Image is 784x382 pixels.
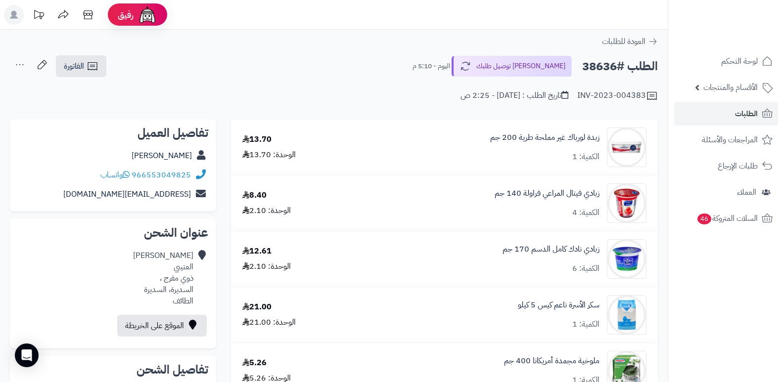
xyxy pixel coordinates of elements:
a: الموقع على الخريطة [117,315,207,337]
small: اليوم - 5:10 م [413,61,450,71]
span: الفاتورة [64,60,84,72]
div: الكمية: 1 [572,151,600,163]
span: لوحة التحكم [721,54,758,68]
a: العودة للطلبات [602,36,658,47]
a: المراجعات والأسئلة [674,128,778,152]
a: سكر الأسرة ناعم كيس 5 كيلو [518,299,600,311]
span: الأقسام والمنتجات [703,81,758,94]
a: زبادي فيتال المراعي فراولة 140 جم [495,188,600,199]
h2: الطلب #38636 [582,56,658,77]
img: 1664623818-%D8%AA%D9%86%D8%B2%D9%8A%D9%84%20(10)-90x90.jpg [607,183,646,223]
span: الطلبات [735,107,758,121]
span: 46 [697,213,711,224]
div: INV-2023-004383 [577,90,658,102]
div: 21.00 [242,301,272,313]
img: 1664106442-QalFZ0Lt8bl7Nb9rsHfDLcSGRmRM6EDhABvbkT0b-90x90.jpeg [607,295,646,335]
div: الكمية: 6 [572,263,600,274]
a: الطلبات [674,102,778,126]
div: 12.61 [242,246,272,257]
div: 8.40 [242,190,267,201]
a: تحديثات المنصة [26,5,51,27]
a: الفاتورة [56,55,106,77]
div: الكمية: 1 [572,319,600,330]
div: الوحدة: 21.00 [242,317,296,328]
a: زبادي نادك كامل الدسم 170 جم [503,244,600,255]
span: العودة للطلبات [602,36,646,47]
span: السلات المتروكة [696,212,758,225]
a: واتساب [100,169,130,181]
h2: تفاصيل الشحن [18,364,208,376]
a: 966553049825 [132,169,191,181]
a: ملوخية مجمدة أمريكانا 400 جم [504,355,600,367]
div: 13.70 [242,134,272,145]
img: 1674412202-2213615e8920139b382b33a7992cb85e9ecc-500x500-90x90.jpg [607,239,646,279]
div: Open Intercom Messenger [15,343,39,367]
div: 5.26 [242,357,267,369]
img: 1249b91d4df42a1adde4b6742e27d0484a45-90x90.jpg [607,127,646,167]
div: الوحدة: 13.70 [242,149,296,161]
a: لوحة التحكم [674,49,778,73]
img: ai-face.png [138,5,157,25]
div: الوحدة: 2.10 [242,205,291,216]
div: الوحدة: 2.10 [242,261,291,272]
span: العملاء [737,185,756,199]
span: طلبات الإرجاع [718,159,758,173]
a: السلات المتروكة46 [674,207,778,230]
span: المراجعات والأسئلة [702,133,758,147]
div: [PERSON_NAME] العتيبي ذوي مفرج ، السديرة، السديرة الطائف [133,250,193,306]
div: الكمية: 4 [572,207,600,218]
a: العملاء [674,180,778,204]
a: زبدة لورباك غير مملحة طرية 200 جم [490,132,600,143]
a: [PERSON_NAME] [132,150,192,162]
button: [PERSON_NAME] توصيل طلبك [452,56,572,77]
a: طلبات الإرجاع [674,154,778,178]
h2: عنوان الشحن [18,227,208,239]
div: تاريخ الطلب : [DATE] - 2:25 ص [461,90,568,101]
span: رفيق [118,9,134,21]
h2: تفاصيل العميل [18,127,208,139]
a: [EMAIL_ADDRESS][DOMAIN_NAME] [63,188,191,200]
